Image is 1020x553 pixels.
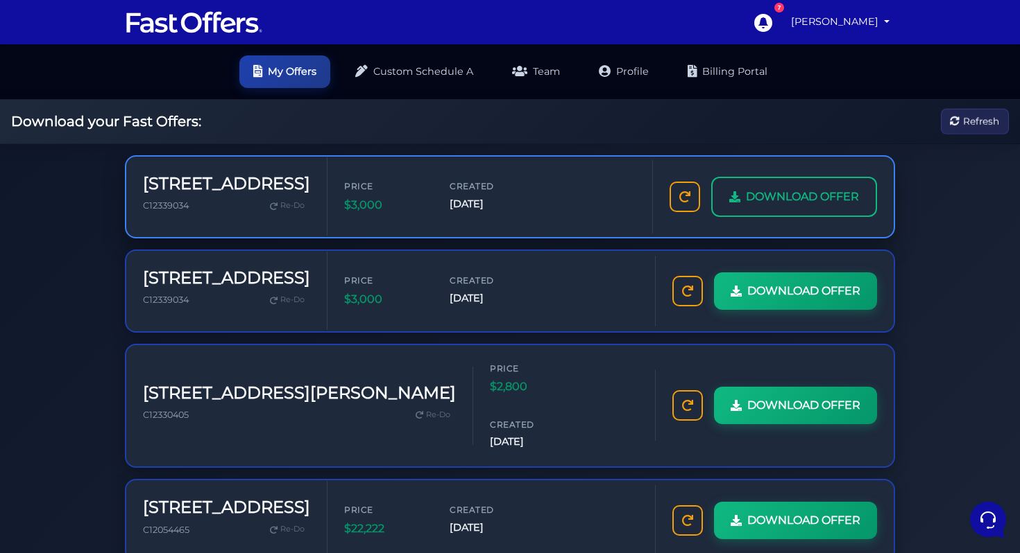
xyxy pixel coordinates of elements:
span: Refresh [963,114,999,129]
span: C12330405 [143,410,189,420]
h3: [STREET_ADDRESS] [143,174,310,194]
a: DOWNLOAD OFFER [714,502,877,539]
span: DOWNLOAD OFFER [746,188,859,206]
span: Re-Do [280,200,305,212]
a: Billing Portal [674,55,781,88]
span: [DATE] [450,290,533,306]
div: 7 [774,3,784,12]
span: Created [450,179,533,193]
img: dark [22,155,50,182]
span: [DATE] [450,520,533,536]
span: Re-Do [280,294,305,306]
span: Aura [58,100,213,114]
h3: [STREET_ADDRESS] [143,268,310,288]
span: DOWNLOAD OFFER [747,282,860,300]
span: Price [490,362,573,375]
p: 5mo ago [221,100,255,112]
span: Start a Conversation [100,203,194,214]
a: Re-Do [264,291,310,309]
a: Custom Schedule A [341,55,487,88]
p: Unfortunately, there is nothing we can do about this immediately but we will look into it and let... [58,116,213,130]
a: Profile [585,55,663,88]
span: $22,222 [344,520,427,538]
a: See all [224,78,255,89]
a: DOWNLOAD OFFER [714,272,877,310]
a: DOWNLOAD OFFER [714,387,877,424]
a: DOWNLOAD OFFER [711,177,877,217]
a: Re-Do [410,406,456,424]
span: [DATE] [450,196,533,212]
img: dark [22,101,50,129]
span: $2,800 [490,378,573,396]
a: [PERSON_NAME] [785,8,895,35]
span: Price [344,274,427,287]
span: Re-Do [280,523,305,536]
p: You: What could be causing this issue and how long would it take to fix?: [58,170,213,184]
a: AuraYou:What could be causing this issue and how long would it take to fix?:5mo ago [17,148,261,189]
h2: Download your Fast Offers: [11,113,201,130]
span: Price [344,179,427,193]
button: Messages [96,425,182,457]
span: DOWNLOAD OFFER [747,396,860,414]
a: AuraUnfortunately, there is nothing we can do about this immediately but we will look into it and... [17,94,261,136]
a: 7 [747,6,779,38]
span: Your Conversations [22,78,112,89]
span: DOWNLOAD OFFER [747,511,860,529]
button: Refresh [941,109,1009,134]
p: Home [42,445,65,457]
p: 5mo ago [221,153,255,166]
span: C12339034 [143,200,189,211]
a: Open Help Center [173,250,255,261]
span: $3,000 [344,290,427,308]
span: Created [450,274,533,287]
a: Team [498,55,574,88]
button: Start a Conversation [22,195,255,222]
span: $3,000 [344,196,427,214]
p: Help [215,445,233,457]
span: C12339034 [143,295,189,305]
span: [DATE] [490,434,573,450]
span: Aura [58,153,213,167]
input: Search for an Article... [31,280,227,294]
a: My Offers [239,55,330,88]
a: Re-Do [264,520,310,538]
span: C12054465 [143,525,189,535]
span: Find an Answer [22,250,94,261]
h2: Hello [PERSON_NAME] 👋 [11,11,233,55]
span: Created [490,418,573,431]
iframe: Customerly Messenger Launcher [967,499,1009,541]
h3: [STREET_ADDRESS][PERSON_NAME] [143,383,456,403]
a: Re-Do [264,197,310,215]
span: Price [344,503,427,516]
span: Re-Do [426,409,450,421]
p: Messages [119,445,159,457]
h3: [STREET_ADDRESS] [143,498,310,518]
span: Created [450,503,533,516]
button: Home [11,425,96,457]
button: Help [181,425,266,457]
